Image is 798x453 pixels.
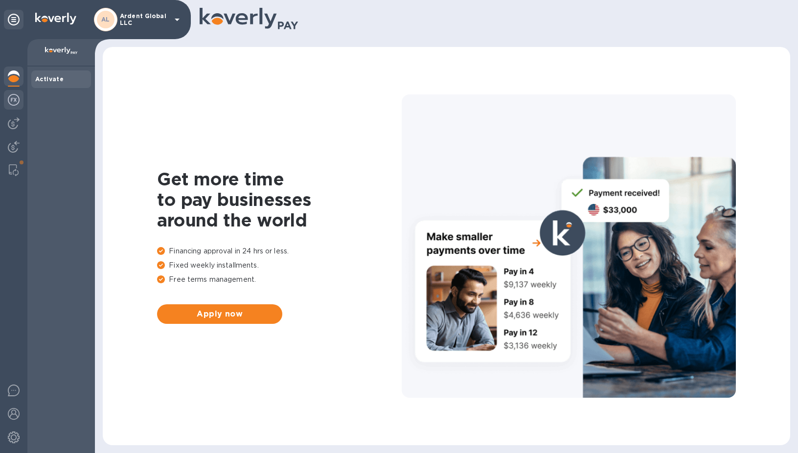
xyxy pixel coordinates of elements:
p: Fixed weekly installments. [157,260,402,271]
b: Activate [35,75,64,83]
b: AL [101,16,110,23]
p: Financing approval in 24 hrs or less. [157,246,402,256]
span: Apply now [165,308,274,320]
img: Foreign exchange [8,94,20,106]
p: Free terms management. [157,274,402,285]
h1: Get more time to pay businesses around the world [157,169,402,230]
img: Logo [35,13,76,24]
p: Ardent Global LLC [120,13,169,26]
button: Apply now [157,304,282,324]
